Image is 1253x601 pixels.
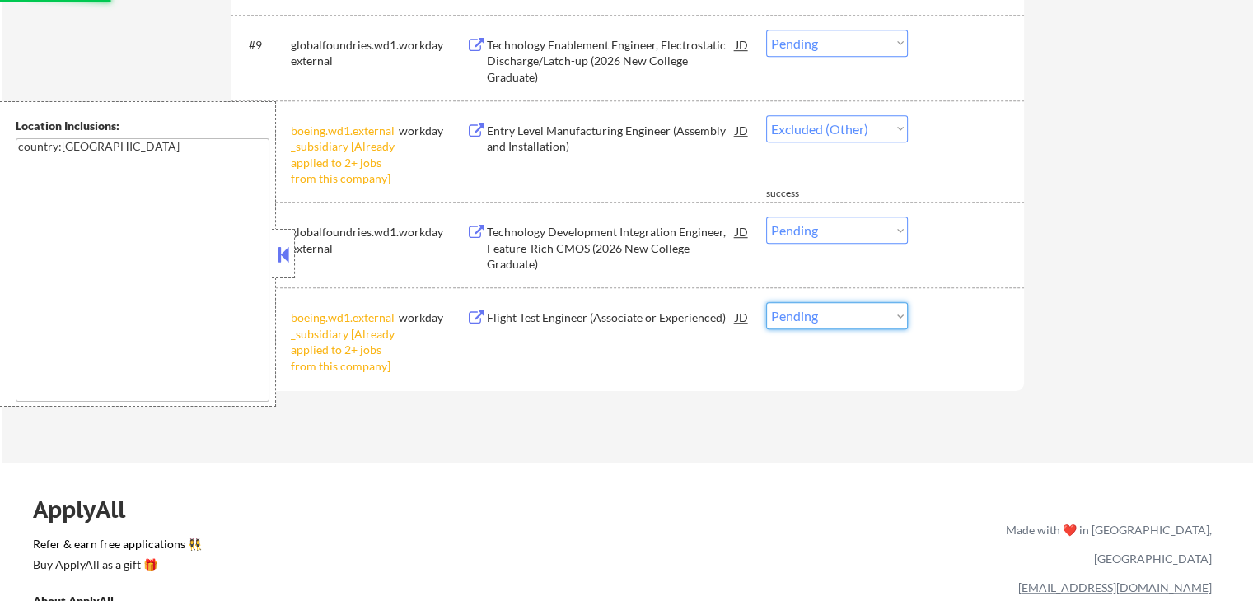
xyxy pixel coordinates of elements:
[734,30,750,59] div: JD
[399,224,466,240] div: workday
[487,123,736,155] div: Entry Level Manufacturing Engineer (Assembly and Installation)
[33,556,198,576] a: Buy ApplyAll as a gift 🎁
[734,217,750,246] div: JD
[999,515,1212,573] div: Made with ❤️ in [GEOGRAPHIC_DATA], [GEOGRAPHIC_DATA]
[487,37,736,86] div: Technology Enablement Engineer, Electrostatic Discharge/Latch-up (2026 New College Graduate)
[291,310,399,374] div: boeing.wd1.external_subsidiary [Already applied to 2+ jobs from this company]
[33,538,662,556] a: Refer & earn free applications 👯‍♀️
[33,496,144,524] div: ApplyAll
[33,559,198,571] div: Buy ApplyAll as a gift 🎁
[16,118,269,134] div: Location Inclusions:
[291,224,399,256] div: globalfoundries.wd1.external
[399,310,466,326] div: workday
[487,224,736,273] div: Technology Development Integration Engineer, Feature-Rich CMOS (2026 New College Graduate)
[291,37,399,69] div: globalfoundries.wd1.external
[399,37,466,54] div: workday
[1018,580,1212,594] a: [EMAIL_ADDRESS][DOMAIN_NAME]
[399,123,466,139] div: workday
[766,187,832,201] div: success
[291,123,399,187] div: boeing.wd1.external_subsidiary [Already applied to 2+ jobs from this company]
[734,302,750,332] div: JD
[487,310,736,326] div: Flight Test Engineer (Associate or Experienced)
[734,115,750,145] div: JD
[249,37,278,54] div: #9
